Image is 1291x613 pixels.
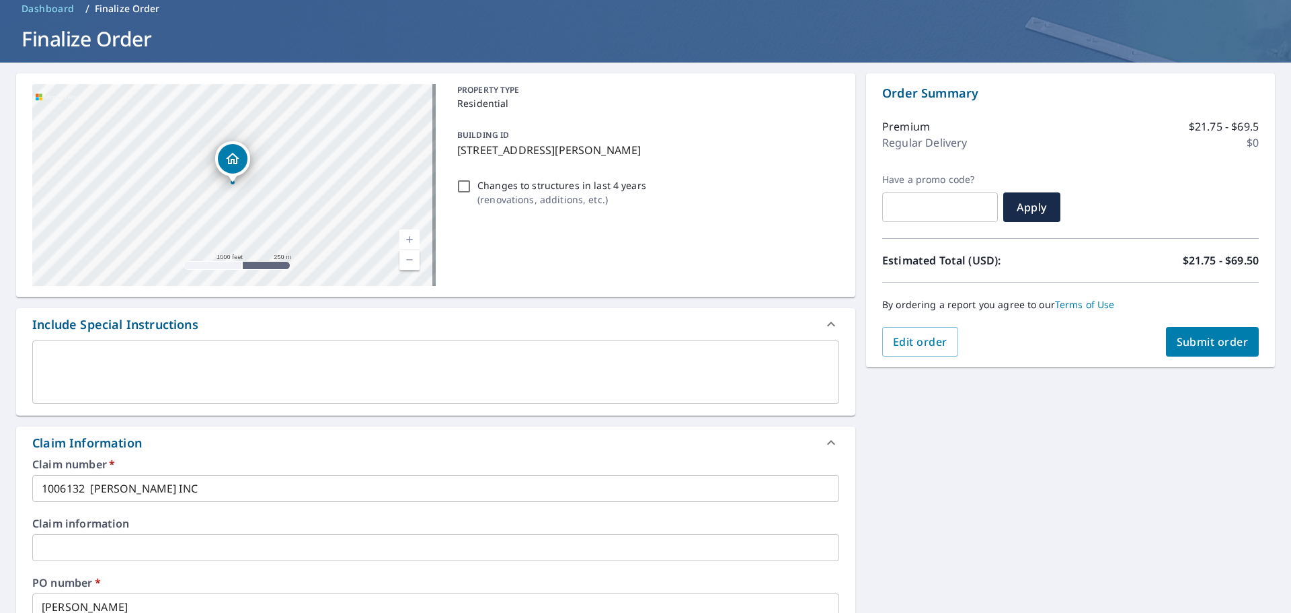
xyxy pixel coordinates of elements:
[32,577,839,588] label: PO number
[215,141,250,183] div: Dropped pin, building 1, Residential property, 6 Carla Rd Hyannis, MA 02601
[32,316,198,334] div: Include Special Instructions
[1055,298,1115,311] a: Terms of Use
[477,192,646,207] p: ( renovations, additions, etc. )
[85,1,89,17] li: /
[882,299,1259,311] p: By ordering a report you agree to our
[882,84,1259,102] p: Order Summary
[22,2,75,15] span: Dashboard
[477,178,646,192] p: Changes to structures in last 4 years
[882,118,930,135] p: Premium
[457,142,834,158] p: [STREET_ADDRESS][PERSON_NAME]
[1014,200,1050,215] span: Apply
[882,327,958,357] button: Edit order
[1003,192,1060,222] button: Apply
[32,434,142,452] div: Claim Information
[882,174,998,186] label: Have a promo code?
[95,2,160,15] p: Finalize Order
[882,135,967,151] p: Regular Delivery
[16,25,1275,52] h1: Finalize Order
[399,229,420,250] a: Current Level 15, Zoom In
[1177,334,1249,349] span: Submit order
[893,334,947,349] span: Edit order
[16,427,855,459] div: Claim Information
[16,308,855,340] div: Include Special Instructions
[1247,135,1259,151] p: $0
[457,84,834,96] p: PROPERTY TYPE
[457,96,834,110] p: Residential
[1166,327,1259,357] button: Submit order
[32,459,839,470] label: Claim number
[882,252,1070,268] p: Estimated Total (USD):
[1189,118,1259,135] p: $21.75 - $69.5
[457,129,509,141] p: BUILDING ID
[1183,252,1259,268] p: $21.75 - $69.50
[399,250,420,270] a: Current Level 15, Zoom Out
[32,518,839,529] label: Claim information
